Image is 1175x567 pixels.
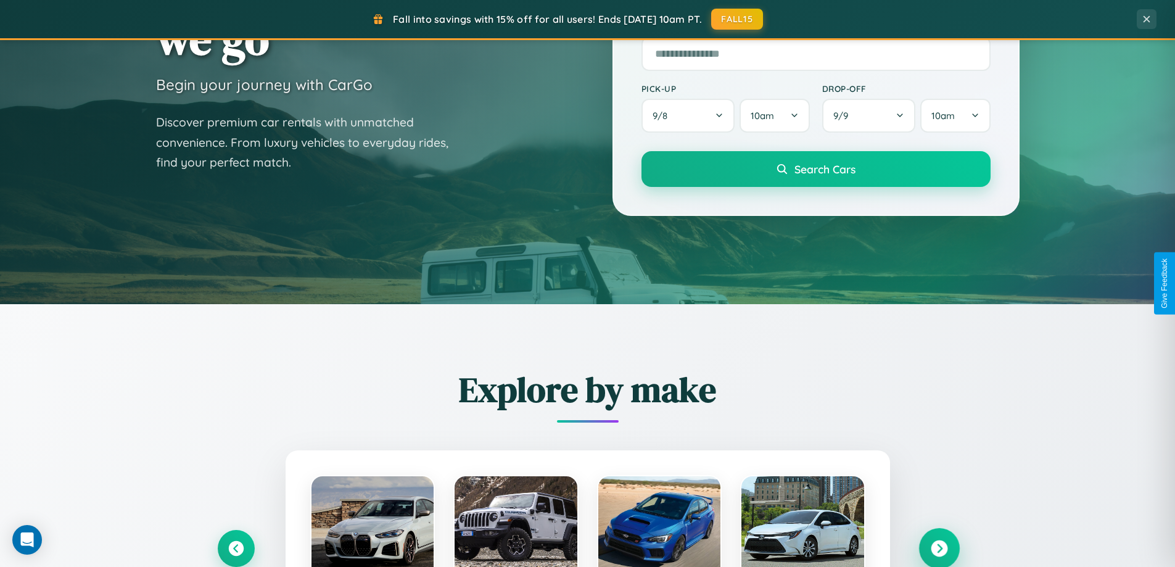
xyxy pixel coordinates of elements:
h3: Begin your journey with CarGo [156,75,373,94]
label: Pick-up [641,83,810,94]
label: Drop-off [822,83,991,94]
button: 10am [920,99,990,133]
span: 9 / 8 [653,110,674,122]
div: Give Feedback [1160,259,1169,308]
span: 10am [751,110,774,122]
button: 10am [740,99,809,133]
button: Search Cars [641,151,991,187]
span: Fall into savings with 15% off for all users! Ends [DATE] 10am PT. [393,13,702,25]
button: 9/9 [822,99,916,133]
p: Discover premium car rentals with unmatched convenience. From luxury vehicles to everyday rides, ... [156,112,464,173]
span: 9 / 9 [833,110,854,122]
button: 9/8 [641,99,735,133]
span: Search Cars [794,162,855,176]
h2: Explore by make [218,366,958,413]
button: FALL15 [711,9,763,30]
span: 10am [931,110,955,122]
div: Open Intercom Messenger [12,525,42,555]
